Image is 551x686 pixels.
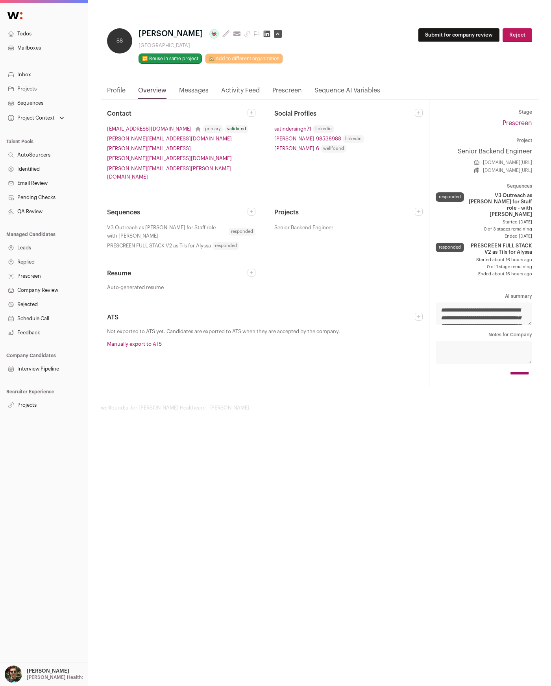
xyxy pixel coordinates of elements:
a: [PERSON_NAME][EMAIL_ADDRESS][DOMAIN_NAME] [107,154,232,162]
span: wellfound [321,145,346,153]
span: PRESCREEN FULL STACK V2 as Tils for Alyssa [467,243,532,255]
a: [PERSON_NAME]-98538988 [274,135,341,143]
span: linkedin [313,125,334,133]
h2: Resume [107,269,248,278]
a: Sequence AI Variables [314,86,380,99]
span: responded [229,228,255,236]
p: [PERSON_NAME] Healthcare [27,674,92,680]
a: [PERSON_NAME][EMAIL_ADDRESS][PERSON_NAME][DOMAIN_NAME] [107,164,255,181]
span: PRESCREEN FULL STACK V2 as Tils for Alyssa [107,242,211,250]
span: responded [213,242,239,250]
a: Overview [138,86,166,99]
h2: Social Profiles [274,109,415,118]
span: Started about 16 hours ago [436,257,532,263]
span: V3 Outreach as [PERSON_NAME] for Staff role - with [PERSON_NAME] [467,192,532,218]
div: [GEOGRAPHIC_DATA] [139,42,285,49]
button: Submit for company review [418,28,499,42]
a: [DOMAIN_NAME][URL] [483,167,532,173]
a: Prescreen [272,86,302,99]
a: Profile [107,86,126,99]
span: Started [DATE] [436,219,532,225]
img: 8429747-medium_jpg [5,666,22,683]
span: Senior Backend Engineer [274,223,333,232]
h2: ATS [107,313,415,322]
a: [PERSON_NAME][EMAIL_ADDRESS][DOMAIN_NAME] [107,135,232,143]
div: responded [436,192,464,202]
div: primary [203,125,223,133]
dt: Notes for Company [436,332,532,338]
button: Open dropdown [6,112,66,124]
div: SS [107,28,132,53]
button: Reject [503,28,532,42]
dt: Project [436,137,532,144]
span: V3 Outreach as [PERSON_NAME] for Staff role - with [PERSON_NAME] [107,223,227,240]
div: validated [225,125,248,133]
p: Not exported to ATS yet. Candidates are exported to ATS when they are accepted by the company. [107,328,423,335]
p: [PERSON_NAME] [27,668,69,674]
dt: Sequences [436,183,532,189]
a: satindersingh71 [274,125,311,133]
a: Prescreen [503,120,532,126]
div: Project Context [6,115,55,121]
footer: wellfound:ai for [PERSON_NAME] Healthcare - [PERSON_NAME] [101,405,538,411]
span: Ended about 16 hours ago [436,271,532,277]
a: Manually export to ATS [107,341,162,347]
a: [EMAIL_ADDRESS][DOMAIN_NAME] [107,125,192,133]
a: 🏡 Add to different organization [205,53,283,64]
span: linkedin [343,135,364,143]
span: 0 of 3 stages remaining [436,226,532,232]
a: Activity Feed [221,86,260,99]
a: Senior Backend Engineer [436,147,532,156]
span: Ended [DATE] [436,233,532,240]
span: [PERSON_NAME] [139,28,203,39]
div: responded [436,243,464,252]
a: [PERSON_NAME]-6 [274,144,319,153]
a: Auto-generated resume [107,284,255,291]
a: Messages [179,86,209,99]
a: [DOMAIN_NAME][URL] [483,159,532,166]
img: Wellfound [3,8,27,24]
dt: Stage [436,109,532,115]
span: 0 of 1 stage remaining [436,264,532,270]
h2: Sequences [107,208,248,217]
a: [PERSON_NAME][EMAIL_ADDRESS] [107,144,191,153]
h2: Projects [274,208,415,217]
h2: Contact [107,109,248,118]
dt: AI summary [436,293,532,299]
button: Open dropdown [3,666,85,683]
button: 🔂 Reuse in same project [139,53,202,64]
